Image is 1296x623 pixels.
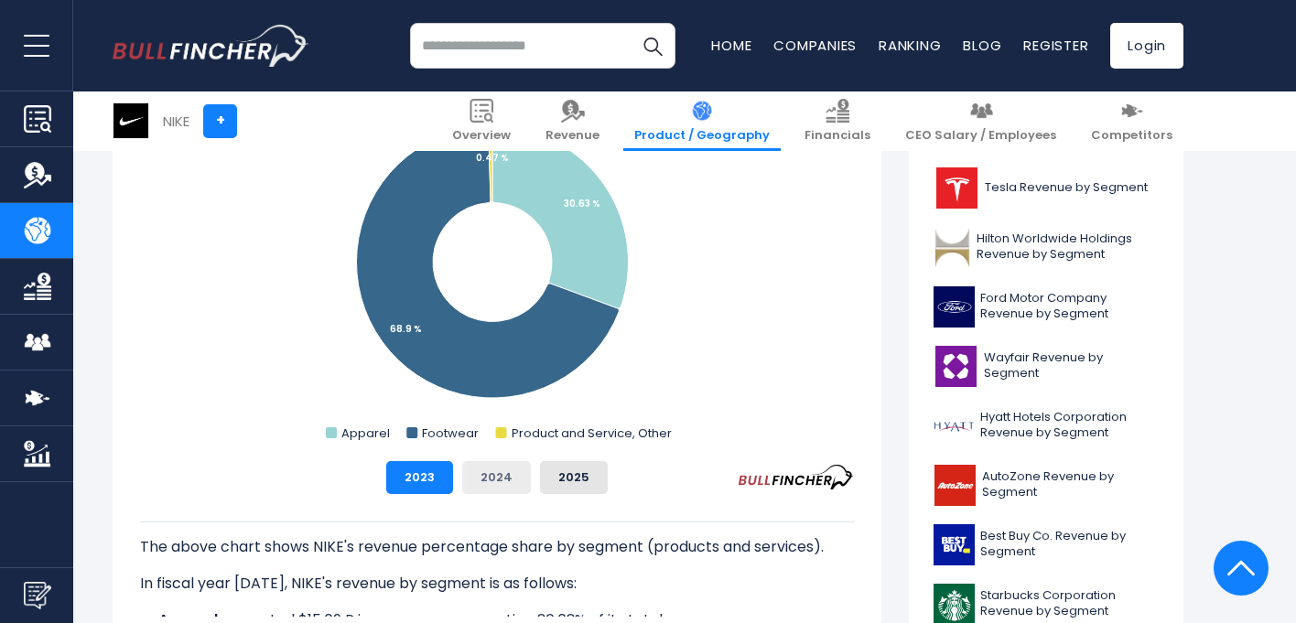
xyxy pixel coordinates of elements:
a: Competitors [1080,91,1183,151]
img: HLT logo [934,227,971,268]
a: Go to homepage [113,25,309,67]
text: Apparel [341,424,390,442]
img: W logo [934,346,978,387]
a: + [203,104,237,138]
button: 2024 [462,461,531,494]
span: Starbucks Corporation Revenue by Segment [980,588,1159,619]
img: NKE logo [113,103,148,138]
a: Hyatt Hotels Corporation Revenue by Segment [923,401,1170,451]
a: Hilton Worldwide Holdings Revenue by Segment [923,222,1170,273]
span: Tesla Revenue by Segment [985,180,1148,196]
a: Register [1023,36,1088,55]
a: Best Buy Co. Revenue by Segment [923,520,1170,570]
button: Search [630,23,675,69]
p: The above chart shows NIKE's revenue percentage share by segment (products and services). [140,536,854,558]
span: Hyatt Hotels Corporation Revenue by Segment [980,410,1159,441]
span: Overview [452,128,511,144]
a: Tesla Revenue by Segment [923,163,1170,213]
a: Home [711,36,751,55]
span: Wayfair Revenue by Segment [984,350,1159,381]
a: Overview [441,91,522,151]
a: AutoZone Revenue by Segment [923,460,1170,510]
a: Ranking [879,36,941,55]
tspan: 0.47 % [476,151,509,165]
svg: NIKE's Revenue Share by Segment [140,81,854,446]
span: AutoZone Revenue by Segment [982,469,1159,500]
text: Footwear [422,424,479,442]
img: F logo [934,286,975,328]
a: Ford Motor Company Revenue by Segment [923,282,1170,332]
a: Revenue [535,91,610,151]
img: BBY logo [934,524,975,565]
img: H logo [934,405,975,446]
span: Competitors [1091,128,1172,144]
img: AZO logo [934,465,977,506]
span: CEO Salary / Employees [905,128,1056,144]
text: Product and Service, Other [512,424,672,442]
div: NIKE [163,111,189,132]
img: TSLA logo [934,167,979,209]
span: Best Buy Co. Revenue by Segment [980,529,1159,560]
a: Login [1110,23,1183,69]
span: Product / Geography [634,128,770,144]
button: 2023 [386,461,453,494]
a: CEO Salary / Employees [894,91,1067,151]
tspan: 30.63 % [564,197,600,210]
a: Financials [794,91,881,151]
span: Ford Motor Company Revenue by Segment [980,291,1159,322]
span: Hilton Worldwide Holdings Revenue by Segment [977,231,1159,263]
a: Product / Geography [623,91,781,151]
button: 2025 [540,461,608,494]
img: bullfincher logo [113,25,309,67]
span: Revenue [545,128,599,144]
span: Financials [805,128,870,144]
a: Wayfair Revenue by Segment [923,341,1170,392]
tspan: 68.9 % [390,322,422,336]
p: In fiscal year [DATE], NIKE's revenue by segment is as follows: [140,573,854,595]
a: Blog [963,36,1001,55]
a: Companies [773,36,857,55]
